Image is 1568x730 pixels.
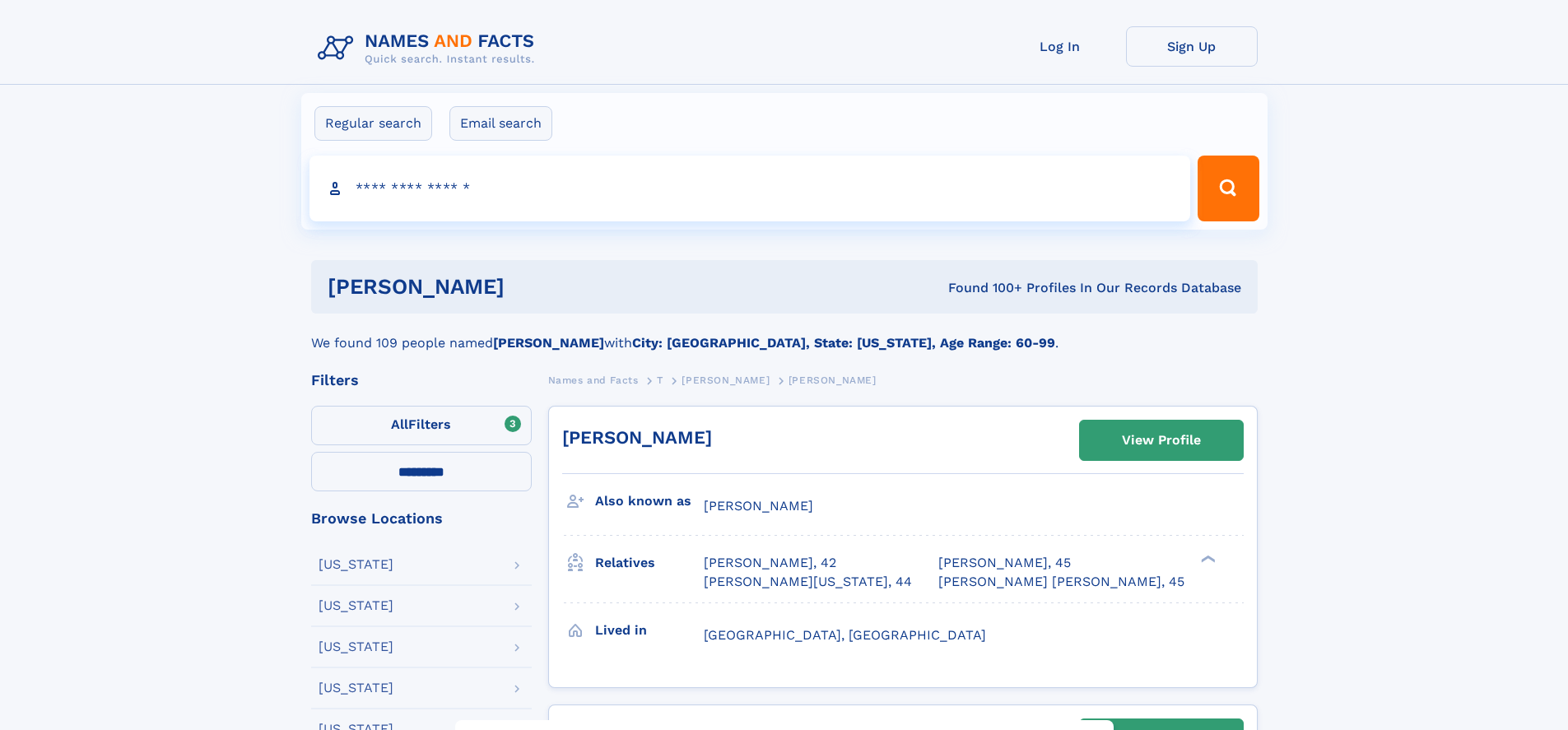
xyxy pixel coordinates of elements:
[595,549,704,577] h3: Relatives
[595,487,704,515] h3: Also known as
[548,370,639,390] a: Names and Facts
[789,374,877,386] span: [PERSON_NAME]
[704,627,986,643] span: [GEOGRAPHIC_DATA], [GEOGRAPHIC_DATA]
[391,416,408,432] span: All
[314,106,432,141] label: Regular search
[311,406,532,445] label: Filters
[311,373,532,388] div: Filters
[319,599,393,612] div: [US_STATE]
[704,498,813,514] span: [PERSON_NAME]
[493,335,604,351] b: [PERSON_NAME]
[994,26,1126,67] a: Log In
[1198,156,1259,221] button: Search Button
[319,640,393,653] div: [US_STATE]
[682,370,770,390] a: [PERSON_NAME]
[1197,554,1217,565] div: ❯
[311,26,548,71] img: Logo Names and Facts
[938,573,1184,591] a: [PERSON_NAME] [PERSON_NAME], 45
[938,554,1071,572] a: [PERSON_NAME], 45
[1122,421,1201,459] div: View Profile
[595,616,704,644] h3: Lived in
[1080,421,1243,460] a: View Profile
[632,335,1055,351] b: City: [GEOGRAPHIC_DATA], State: [US_STATE], Age Range: 60-99
[704,573,912,591] a: [PERSON_NAME][US_STATE], 44
[309,156,1191,221] input: search input
[319,558,393,571] div: [US_STATE]
[726,279,1241,297] div: Found 100+ Profiles In Our Records Database
[328,277,727,297] h1: [PERSON_NAME]
[311,314,1258,353] div: We found 109 people named with .
[319,681,393,695] div: [US_STATE]
[657,374,663,386] span: T
[657,370,663,390] a: T
[311,511,532,526] div: Browse Locations
[682,374,770,386] span: [PERSON_NAME]
[449,106,552,141] label: Email search
[562,427,712,448] a: [PERSON_NAME]
[704,554,836,572] a: [PERSON_NAME], 42
[1126,26,1258,67] a: Sign Up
